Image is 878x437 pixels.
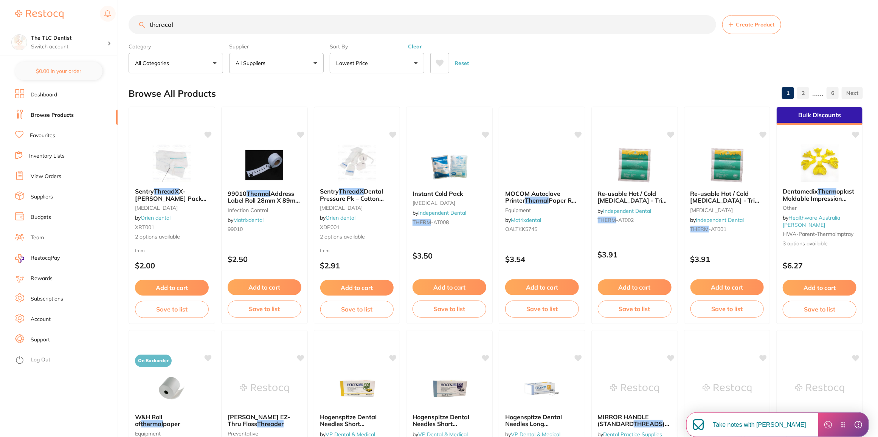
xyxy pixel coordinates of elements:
[425,370,474,408] img: Hogenspitze Dental Needles Short 27Gx21mm Imperial Thread Box Of 100
[31,214,51,221] a: Budgets
[31,234,44,242] a: Team
[696,217,744,223] a: Independent Dental
[135,301,209,318] button: Save to list
[141,420,163,428] em: thermal
[598,190,667,211] span: Re-usable Hot / Cold [MEDICAL_DATA] - Tri Fold (Mini)
[31,43,107,51] p: Switch account
[616,217,634,223] span: -AT002
[31,193,53,201] a: Suppliers
[783,188,856,202] b: Dentamedix Thermoplast Moldable Impression Trays 6/Pack
[783,280,856,296] button: Add to cart
[135,188,209,202] b: Sentry ThreadX X-Ray Throat Pack w/Tail
[147,144,196,182] img: Sentry ThreadX X-Ray Throat Pack w/Tail
[31,356,50,364] a: Log Out
[413,190,463,197] span: Instant Cold Pack
[603,208,652,214] a: Independent Dental
[690,190,760,211] span: Re-usable Hot / Cold [MEDICAL_DATA] - Tri Fold (Mini)
[15,62,102,80] button: $0.00 in your order
[31,34,107,42] h4: The TLC Dentist
[505,255,579,263] p: $3.54
[827,85,839,101] a: 6
[147,370,196,408] img: W&H Roll of thermal paper
[229,53,324,73] button: All Suppliers
[135,233,209,241] span: 2 options available
[610,146,659,184] img: Re-usable Hot / Cold Gel Pack - Tri Fold (Mini)
[135,59,172,67] p: All Categories
[783,205,856,211] small: other
[31,295,63,303] a: Subscriptions
[135,413,162,428] span: W&H Roll of
[15,254,60,263] a: RestocqPay
[228,279,301,295] button: Add to cart
[610,370,659,408] img: MIRROR HANDLE (STANDARD THREADS) GREY - ErgoMax
[31,316,51,323] a: Account
[31,275,53,282] a: Rewards
[135,414,209,428] b: W&H Roll of thermal paper
[505,207,579,213] small: equipment
[129,53,223,73] button: All Categories
[413,190,486,197] b: Instant Cold Pack
[413,209,466,216] span: by
[228,414,301,428] b: Butler EZ-Thru Floss Threader
[517,370,566,408] img: Hogenspitze Dental Needles Long 27Gx40mm Imperial Thread Box Of 100
[795,144,844,182] img: Dentamedix Thermoplast Moldable Impression Trays 6/Pack
[31,336,50,344] a: Support
[598,301,672,317] button: Save to list
[29,152,65,160] a: Inventory Lists
[413,219,431,226] em: THERM
[15,10,64,19] img: Restocq Logo
[525,197,549,204] em: Thermal
[228,226,243,232] span: 99010
[783,261,856,270] p: $6.27
[418,209,466,216] a: Independent Dental
[690,279,764,295] button: Add to cart
[336,59,371,67] p: Lowest Price
[598,208,652,214] span: by
[505,190,560,204] span: MOCOM Autoclave Printer
[135,188,206,209] span: X-[PERSON_NAME] Pack w/Tail
[634,420,663,428] em: THREADS
[15,354,115,366] button: Log Out
[797,85,809,101] a: 2
[326,214,356,221] a: Orien dental
[320,188,394,202] b: Sentry ThreadX Dental Pressure Pk – Cotton Tails
[598,413,649,428] span: MIRROR HANDLE (STANDARD
[782,85,794,101] a: 1
[228,301,301,317] button: Save to list
[236,59,268,67] p: All Suppliers
[413,279,486,295] button: Add to cart
[229,43,324,50] label: Supplier
[783,214,840,228] a: Healthware Australia [PERSON_NAME]
[31,173,61,180] a: View Orders
[135,431,209,437] small: equipment
[505,226,537,232] span: OALTKK5745
[690,217,744,223] span: by
[598,420,670,434] span: ) GREY - ErgoMax
[15,254,24,263] img: RestocqPay
[154,188,179,195] em: ThreadX
[511,217,541,223] a: Matrixdental
[320,280,394,296] button: Add to cart
[332,370,382,408] img: Hogenspitze Dental Needles Short 30Gx21mm Imperial Thread Box Of 100
[505,190,579,204] b: MOCOM Autoclave Printer Thermal Paper Roll 57mmx45mm Diameter
[690,301,764,317] button: Save to list
[31,254,60,262] span: RestocqPay
[141,214,171,221] a: Orien dental
[129,15,716,34] input: Search Products
[339,188,364,195] em: ThreadX
[505,301,579,317] button: Save to list
[690,207,764,213] small: [MEDICAL_DATA]
[320,301,394,318] button: Save to list
[722,15,781,34] button: Create Product
[413,301,486,317] button: Save to list
[413,414,486,428] b: Hogenspitze Dental Needles Short 27Gx21mm Imperial Thread Box Of 100
[135,280,209,296] button: Add to cart
[247,190,270,197] em: Thermal
[783,231,853,237] span: HWA-parent-thermoimptray
[783,188,818,195] span: Dentamedix
[505,279,579,295] button: Add to cart
[135,261,209,270] p: $2.00
[413,200,486,206] small: [MEDICAL_DATA]
[12,35,27,50] img: The TLC Dentist
[31,112,74,119] a: Browse Products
